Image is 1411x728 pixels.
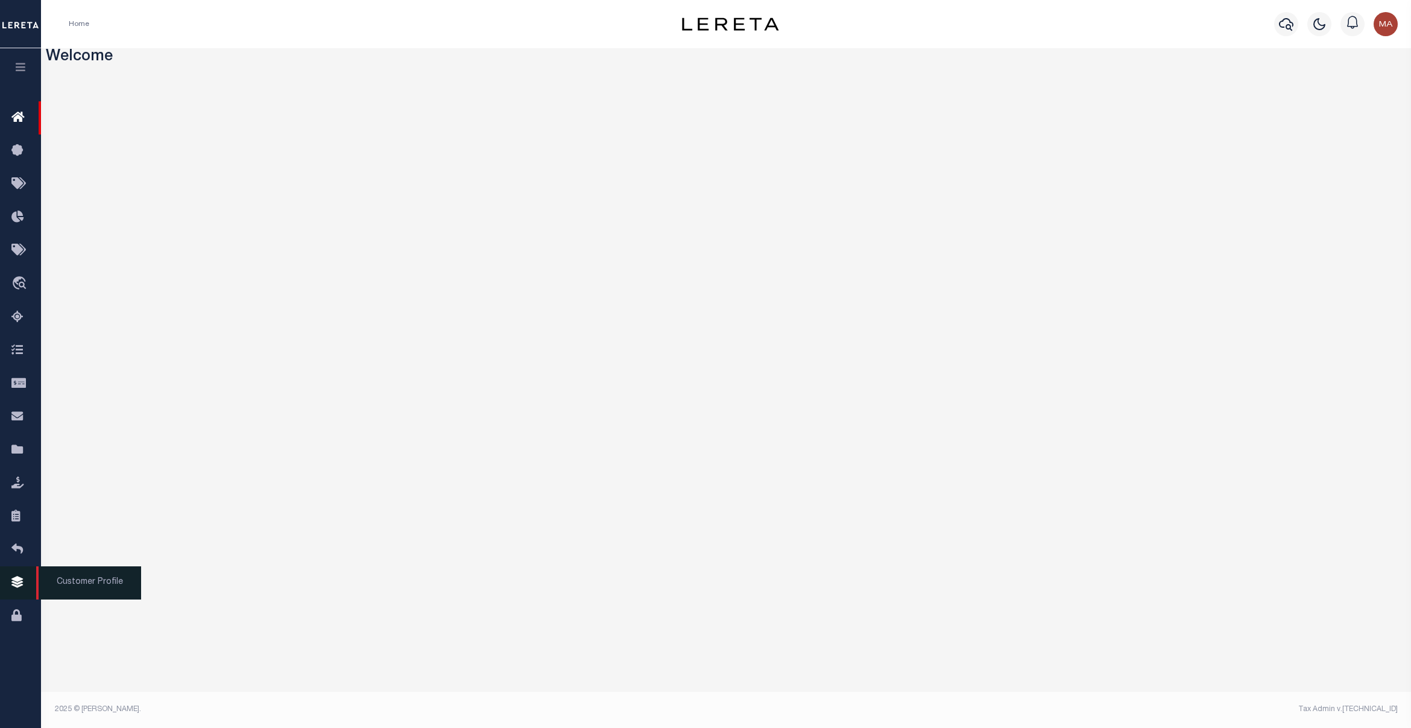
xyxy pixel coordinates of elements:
[735,704,1398,715] div: Tax Admin v.[TECHNICAL_ID]
[1374,12,1398,36] img: svg+xml;base64,PHN2ZyB4bWxucz0iaHR0cDovL3d3dy53My5vcmcvMjAwMC9zdmciIHBvaW50ZXItZXZlbnRzPSJub25lIi...
[682,17,778,31] img: logo-dark.svg
[46,704,727,715] div: 2025 © [PERSON_NAME].
[36,566,141,600] span: Customer Profile
[46,48,1407,67] h3: Welcome
[11,276,31,292] i: travel_explore
[69,19,89,30] li: Home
